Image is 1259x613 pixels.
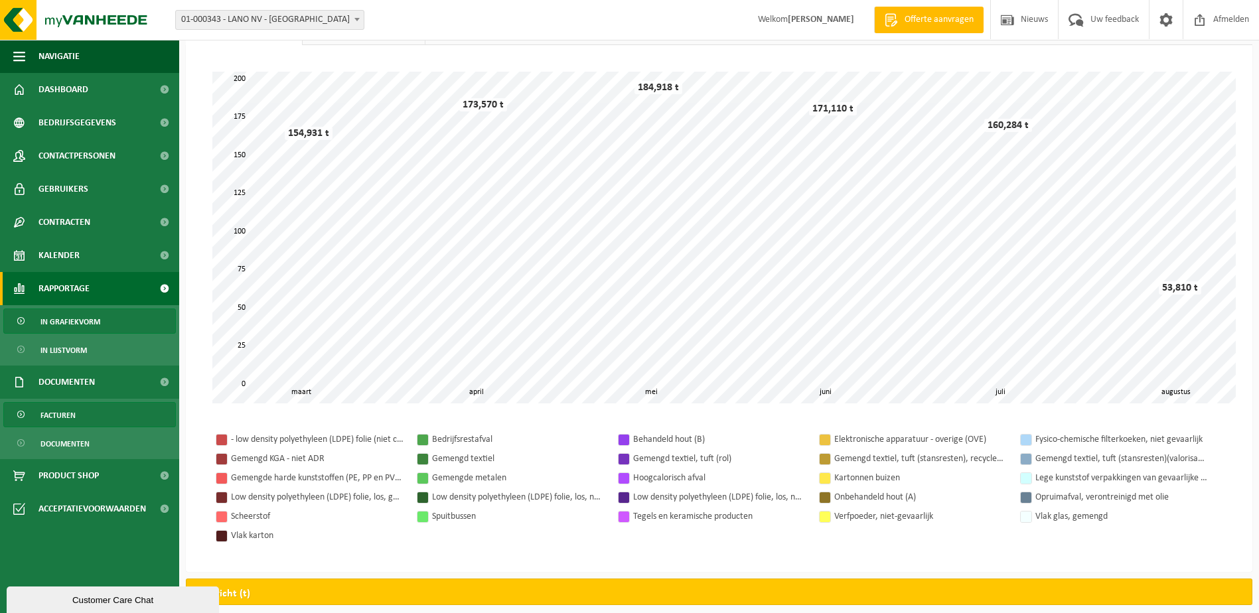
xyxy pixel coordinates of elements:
[40,309,100,334] span: In grafiekvorm
[3,402,176,427] a: Facturen
[432,450,605,467] div: Gemengd textiel
[40,403,76,428] span: Facturen
[1159,281,1201,295] div: 53,810 t
[38,106,116,139] span: Bedrijfsgegevens
[231,431,404,448] div: - low density polyethyleen (LDPE) folie (niet conform)
[38,492,146,525] span: Acceptatievoorwaarden
[633,470,806,486] div: Hoogcalorisch afval
[984,119,1032,132] div: 160,284 t
[38,40,80,73] span: Navigatie
[40,338,87,363] span: In lijstvorm
[432,508,605,525] div: Spuitbussen
[186,579,263,608] h2: Gewicht (t)
[285,127,333,140] div: 154,931 t
[633,450,806,467] div: Gemengd textiel, tuft (rol)
[834,450,1007,467] div: Gemengd textiel, tuft (stansresten), recycleerbaar
[1035,450,1208,467] div: Gemengd textiel, tuft (stansresten)(valorisatie)
[231,527,404,544] div: Vlak karton
[176,11,364,29] span: 01-000343 - LANO NV - HARELBEKE
[1035,489,1208,506] div: Opruimafval, verontreinigd met olie
[38,139,115,172] span: Contactpersonen
[38,172,88,206] span: Gebruikers
[901,13,977,27] span: Offerte aanvragen
[38,239,80,272] span: Kalender
[633,489,806,506] div: Low density polyethyleen (LDPE) folie, los, naturel/gekleurd (80/20)
[634,81,682,94] div: 184,918 t
[3,431,176,456] a: Documenten
[7,584,222,613] iframe: chat widget
[432,489,605,506] div: Low density polyethyleen (LDPE) folie, los, naturel
[231,489,404,506] div: Low density polyethyleen (LDPE) folie, los, gekleurd
[3,337,176,362] a: In lijstvorm
[834,470,1007,486] div: Kartonnen buizen
[38,272,90,305] span: Rapportage
[38,366,95,399] span: Documenten
[38,459,99,492] span: Product Shop
[231,470,404,486] div: Gemengde harde kunststoffen (PE, PP en PVC), recycleerbaar (industrieel)
[834,489,1007,506] div: Onbehandeld hout (A)
[633,508,806,525] div: Tegels en keramische producten
[432,470,605,486] div: Gemengde metalen
[834,431,1007,448] div: Elektronische apparatuur - overige (OVE)
[40,431,90,456] span: Documenten
[459,98,507,111] div: 173,570 t
[834,508,1007,525] div: Verfpoeder, niet-gevaarlijk
[231,508,404,525] div: Scheerstof
[1035,470,1208,486] div: Lege kunststof verpakkingen van gevaarlijke stoffen
[175,10,364,30] span: 01-000343 - LANO NV - HARELBEKE
[1035,431,1208,448] div: Fysico-chemische filterkoeken, niet gevaarlijk
[1035,508,1208,525] div: Vlak glas, gemengd
[231,450,404,467] div: Gemengd KGA - niet ADR
[38,206,90,239] span: Contracten
[874,7,984,33] a: Offerte aanvragen
[3,308,176,334] a: In grafiekvorm
[809,102,857,115] div: 171,110 t
[788,15,854,25] strong: [PERSON_NAME]
[432,431,605,448] div: Bedrijfsrestafval
[38,73,88,106] span: Dashboard
[633,431,806,448] div: Behandeld hout (B)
